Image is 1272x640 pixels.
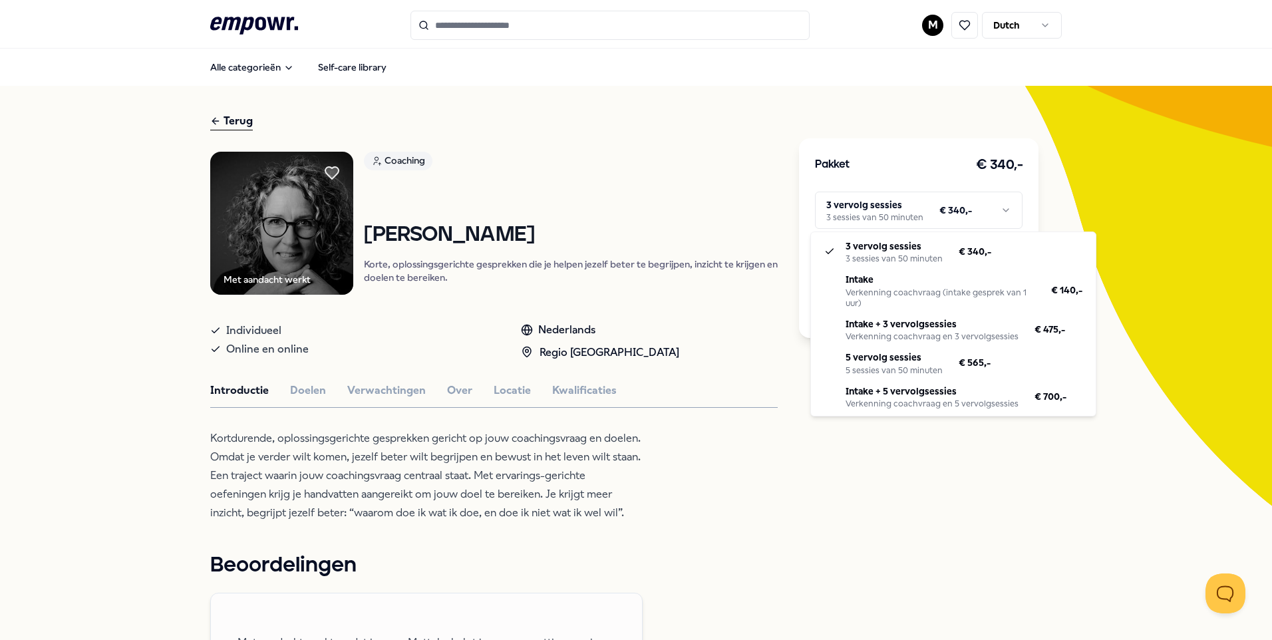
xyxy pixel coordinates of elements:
[846,399,1019,409] div: Verkenning coachvraag en 5 vervolgsessies
[846,239,943,253] p: 3 vervolg sessies
[1034,389,1066,404] span: € 700,-
[846,253,943,264] div: 3 sessies van 50 minuten
[959,244,991,259] span: € 340,-
[846,331,1019,342] div: Verkenning coachvraag en 3 vervolgsessies
[959,355,991,370] span: € 565,-
[846,287,1035,309] div: Verkenning coachvraag (intake gesprek van 1 uur)
[846,365,943,376] div: 5 sessies van 50 minuten
[846,272,1035,287] p: Intake
[846,384,1019,399] p: Intake + 5 vervolgsessies
[846,317,1019,331] p: Intake + 3 vervolgsessies
[846,350,943,365] p: 5 vervolg sessies
[1034,322,1065,337] span: € 475,-
[1051,283,1082,297] span: € 140,-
